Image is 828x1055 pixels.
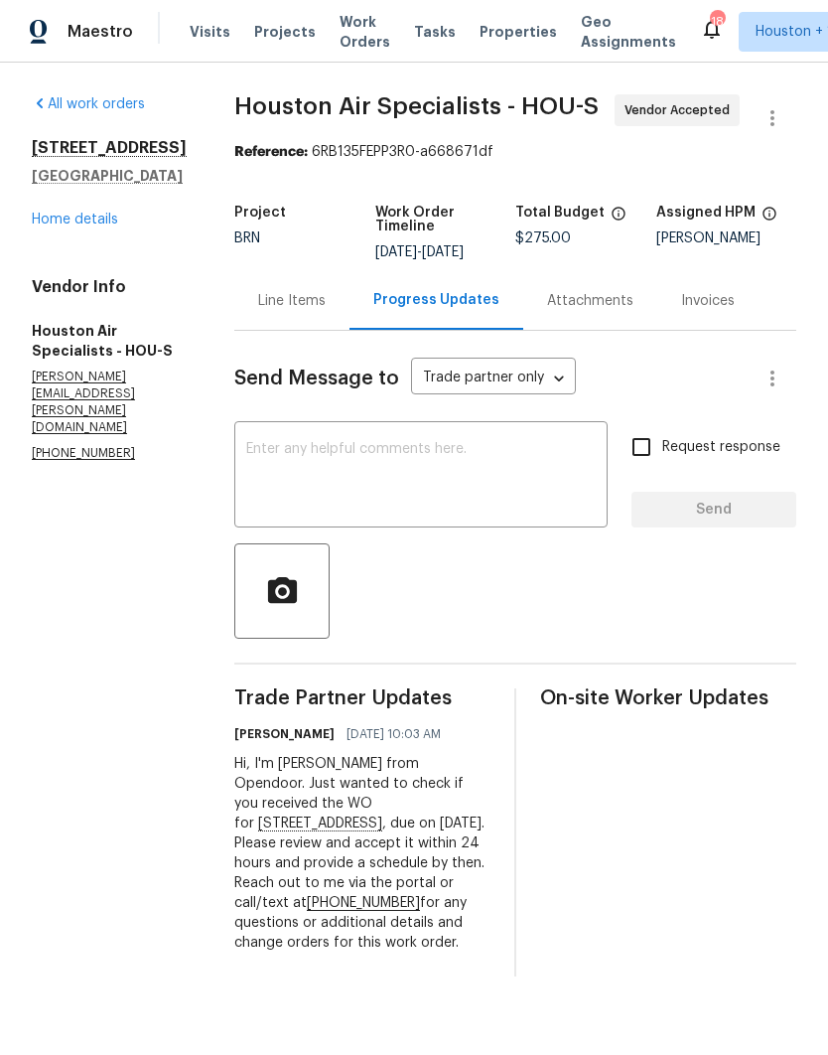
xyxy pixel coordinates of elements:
span: [DATE] 10:03 AM [346,724,441,744]
h6: [PERSON_NAME] [234,724,335,744]
span: Send Message to [234,369,399,388]
span: Visits [190,22,230,42]
span: Geo Assignments [581,12,676,52]
h5: Houston Air Specialists - HOU-S [32,321,187,361]
div: [PERSON_NAME] [656,231,797,245]
div: 18 [710,12,724,32]
h5: Work Order Timeline [375,206,516,233]
span: Houston Air Specialists - HOU-S [234,94,599,118]
span: The hpm assigned to this work order. [761,206,777,231]
span: - [375,245,464,259]
span: Work Orders [340,12,390,52]
span: Request response [662,437,780,458]
a: All work orders [32,97,145,111]
span: Properties [480,22,557,42]
div: Progress Updates [373,290,499,310]
h5: Project [234,206,286,220]
span: The total cost of line items that have been proposed by Opendoor. This sum includes line items th... [611,206,626,231]
span: Tasks [414,25,456,39]
div: Attachments [547,291,633,311]
a: Home details [32,213,118,226]
span: Maestro [68,22,133,42]
div: Hi, I'm [PERSON_NAME] from Opendoor. Just wanted to check if you received the WO for , due on [DA... [234,754,490,953]
span: Trade Partner Updates [234,688,490,708]
h5: Assigned HPM [656,206,756,220]
div: Line Items [258,291,326,311]
h5: Total Budget [515,206,605,220]
b: Reference: [234,145,308,159]
span: [DATE] [375,245,417,259]
div: Trade partner only [411,363,576,395]
span: On-site Worker Updates [540,688,796,708]
span: [DATE] [422,245,464,259]
span: Projects [254,22,316,42]
span: $275.00 [515,231,571,245]
div: Invoices [681,291,735,311]
div: 6RB135FEPP3R0-a668671df [234,142,796,162]
span: Vendor Accepted [624,100,738,120]
span: BRN [234,231,260,245]
h4: Vendor Info [32,277,187,297]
